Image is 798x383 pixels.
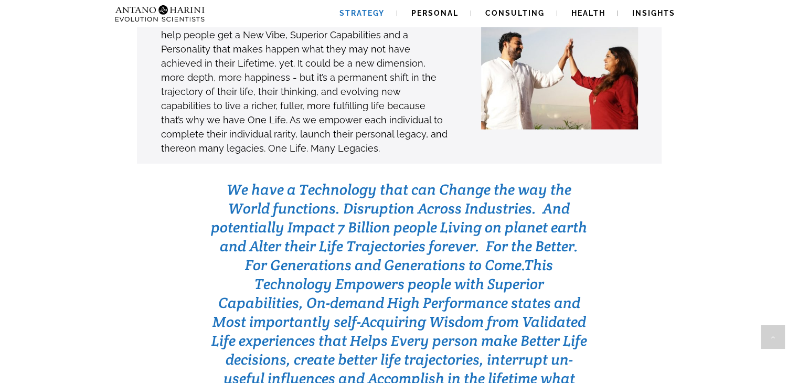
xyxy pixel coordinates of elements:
span: Insights [632,9,675,17]
span: Personal [411,9,459,17]
p: We help Compress Time by Making Strategic Installations. We help people get a New Vibe, Superior ... [161,14,448,155]
span: Consulting [485,9,545,17]
span: Health [571,9,605,17]
span: Strategy [339,9,385,17]
span: We have a Technology that can Change the way the World functions. Disruption Across Industries. A... [211,180,587,274]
